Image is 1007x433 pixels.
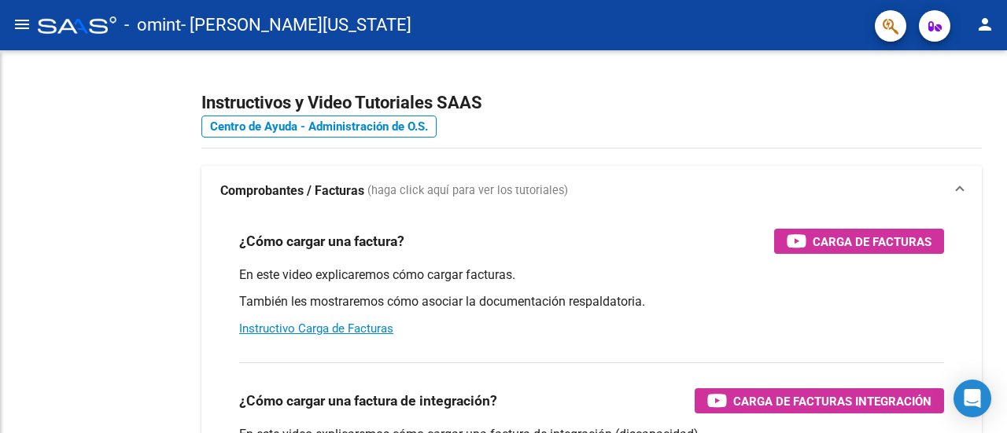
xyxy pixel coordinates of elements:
[695,388,944,413] button: Carga de Facturas Integración
[239,390,497,412] h3: ¿Cómo cargar una factura de integración?
[367,182,568,200] span: (haga click aquí para ver los tutoriales)
[976,15,994,34] mat-icon: person
[201,88,982,118] h2: Instructivos y Video Tutoriales SAAS
[733,391,931,411] span: Carga de Facturas Integración
[181,8,411,42] span: - [PERSON_NAME][US_STATE]
[13,15,31,34] mat-icon: menu
[239,321,393,336] a: Instructivo Carga de Facturas
[954,380,991,417] div: Open Intercom Messenger
[774,229,944,254] button: Carga de Facturas
[239,266,944,284] p: En este video explicaremos cómo cargar facturas.
[813,232,931,251] span: Carga de Facturas
[124,8,181,42] span: - omint
[239,293,944,310] p: También les mostraremos cómo asociar la documentación respaldatoria.
[220,182,364,200] strong: Comprobantes / Facturas
[201,166,982,216] mat-expansion-panel-header: Comprobantes / Facturas (haga click aquí para ver los tutoriales)
[239,230,404,252] h3: ¿Cómo cargar una factura?
[201,116,437,138] a: Centro de Ayuda - Administración de O.S.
